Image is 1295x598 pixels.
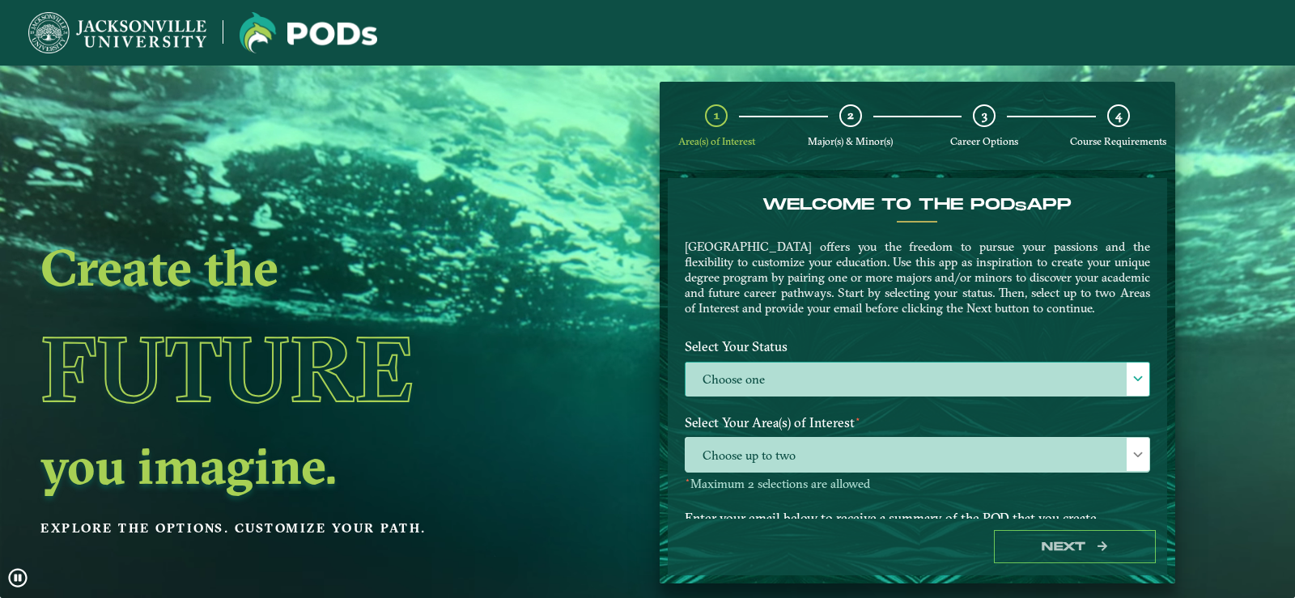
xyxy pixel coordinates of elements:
[240,12,377,53] img: Jacksonville University logo
[714,108,720,123] span: 1
[685,474,690,486] sup: ⋆
[1015,199,1026,214] sub: s
[40,295,542,443] h1: Future
[994,530,1156,563] button: Next
[686,363,1149,397] label: Choose one
[40,443,542,488] h2: you imagine.
[673,332,1162,362] label: Select Your Status
[686,438,1149,473] span: Choose up to two
[40,244,542,290] h2: Create the
[673,503,1162,532] label: Enter your email below to receive a summary of the POD that you create.
[40,516,542,541] p: Explore the options. Customize your path.
[855,413,861,425] sup: ⋆
[28,12,206,53] img: Jacksonville University logo
[685,477,1150,492] p: Maximum 2 selections are allowed
[847,108,854,123] span: 2
[1070,135,1166,147] span: Course Requirements
[685,195,1150,214] h4: Welcome to the POD app
[982,108,987,123] span: 3
[678,135,755,147] span: Area(s) of Interest
[808,135,893,147] span: Major(s) & Minor(s)
[673,408,1162,438] label: Select Your Area(s) of Interest
[685,239,1150,316] p: [GEOGRAPHIC_DATA] offers you the freedom to pursue your passions and the flexibility to customize...
[950,135,1018,147] span: Career Options
[1115,108,1122,123] span: 4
